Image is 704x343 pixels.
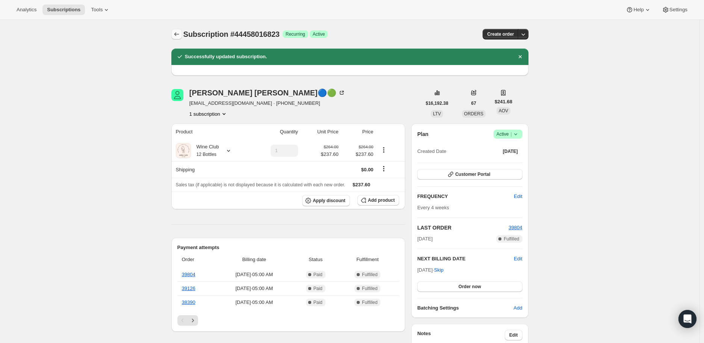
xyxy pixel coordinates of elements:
span: AOV [499,108,508,113]
h2: NEXT BILLING DATE [417,255,514,263]
button: [DATE] [498,146,522,157]
span: Settings [669,7,687,13]
span: Sales tax (if applicable) is not displayed because it is calculated with each new order. [176,182,345,187]
span: Subscriptions [47,7,80,13]
span: [DATE] · 05:00 AM [217,299,291,306]
button: Edit [514,255,522,263]
small: $264.00 [324,145,338,149]
span: Edit [509,332,518,338]
button: Settings [657,5,692,15]
button: Create order [483,29,518,39]
button: Subscriptions [42,5,85,15]
span: Edit [514,193,522,200]
span: Fulfilled [362,299,377,305]
button: Analytics [12,5,41,15]
button: Add [509,302,527,314]
a: 38390 [182,299,195,305]
span: Tools [91,7,103,13]
span: Fulfillment [340,256,395,263]
h2: LAST ORDER [417,224,509,231]
button: Edit [509,190,527,202]
span: Skip [434,266,444,274]
h2: FREQUENCY [417,193,514,200]
span: Order now [459,284,481,290]
button: 39804 [509,224,522,231]
button: Subscriptions [171,29,182,39]
button: Dismiss notification [515,51,525,62]
span: [EMAIL_ADDRESS][DOMAIN_NAME] · [PHONE_NUMBER] [189,100,345,107]
h6: Batching Settings [417,304,513,312]
div: Open Intercom Messenger [678,310,696,328]
span: Billing date [217,256,291,263]
th: Product [171,124,250,140]
th: Unit Price [300,124,341,140]
button: Help [621,5,656,15]
span: $237.60 [343,151,373,158]
span: 67 [471,100,476,106]
button: Shipping actions [378,165,390,173]
th: Price [341,124,375,140]
span: Add [513,304,522,312]
button: Product actions [189,110,228,118]
span: $0.00 [361,167,374,172]
span: $241.68 [495,98,512,106]
span: Paid [313,299,322,305]
span: [DATE] [503,148,518,154]
span: LTV [433,111,441,116]
small: $264.00 [359,145,373,149]
span: Barbara Homan🔵🟢 [171,89,183,101]
span: [DATE] · [417,267,444,273]
button: Product actions [378,146,390,154]
th: Order [177,251,215,268]
span: [DATE] · 05:00 AM [217,285,291,292]
a: 39804 [509,225,522,230]
span: [DATE] [417,235,433,243]
nav: Pagination [177,315,400,326]
th: Shipping [171,161,250,178]
th: Quantity [250,124,300,140]
span: Fulfilled [504,236,519,242]
span: Status [295,256,336,263]
a: 39126 [182,286,195,291]
button: $16,192.38 [421,98,453,109]
span: Create order [487,31,514,37]
span: Created Date [417,148,446,155]
span: Paid [313,286,322,292]
button: Customer Portal [417,169,522,180]
button: Edit [505,330,522,340]
span: Active [497,130,519,138]
span: Customer Portal [455,171,490,177]
span: Fulfilled [362,272,377,278]
div: [PERSON_NAME] [PERSON_NAME]🔵🟢 [189,89,345,97]
button: Add product [357,195,399,205]
a: 39804 [182,272,195,277]
span: Fulfilled [362,286,377,292]
span: Every 4 weeks [417,205,449,210]
img: product img [176,143,191,158]
span: ORDERS [464,111,483,116]
span: Add product [368,197,395,203]
button: Skip [430,264,448,276]
button: Order now [417,281,522,292]
span: [DATE] · 05:00 AM [217,271,291,278]
span: Subscription #44458016823 [183,30,280,38]
h2: Successfully updated subscription. [185,53,267,60]
button: Apply discount [302,195,350,206]
button: Tools [86,5,115,15]
h2: Plan [417,130,428,138]
button: Next [188,315,198,326]
span: Recurring [286,31,305,37]
span: $16,192.38 [426,100,448,106]
button: 67 [467,98,481,109]
span: Apply discount [313,198,345,204]
span: $237.60 [353,182,370,187]
span: Analytics [17,7,36,13]
span: | [510,131,512,137]
span: Help [633,7,643,13]
small: 12 Bottles [197,152,216,157]
span: Active [313,31,325,37]
h3: Notes [417,330,505,340]
span: Paid [313,272,322,278]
